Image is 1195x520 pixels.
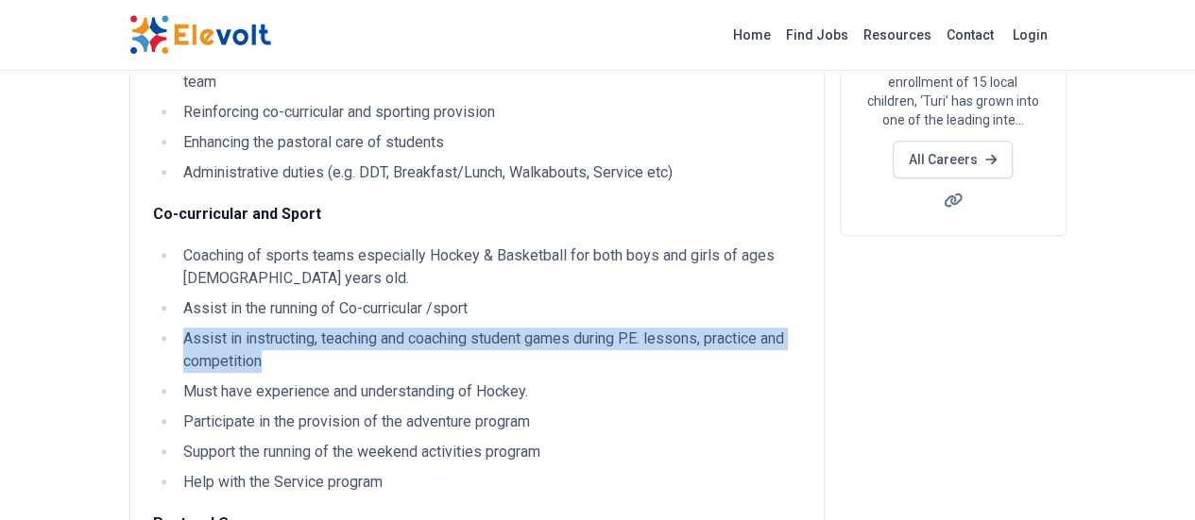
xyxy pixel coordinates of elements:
[178,380,801,403] li: Must have experience and understanding of Hockey.
[178,411,801,433] li: Participate in the provision of the adventure program
[778,20,856,50] a: Find Jobs
[726,20,778,50] a: Home
[178,131,801,154] li: Enhancing the pastoral care of students
[178,48,801,93] li: Supporting the School’s [DEMOGRAPHIC_DATA] ethos as well as supporting the Chaplaincy team
[178,161,801,184] li: Administrative duties (e.g. DDT, Breakfast/Lunch, Walkabouts, Service etc)
[178,471,801,494] li: Help with the Service program
[153,205,321,223] strong: Co-curricular and Sport
[178,244,801,290] li: Coaching of sports teams especially Hockey & Basketball for both boys and girls of ages [DEMOGRAP...
[1001,16,1059,54] a: Login
[1101,429,1195,520] iframe: Chat Widget
[178,297,801,320] li: Assist in the running of Co-curricular /sport
[178,101,801,124] li: Reinforcing co-curricular and sporting provision
[129,15,271,55] img: Elevolt
[893,141,1013,178] a: All Careers
[178,327,801,373] li: Assist in instructing, teaching and coaching student games during P.E. lessons, practice and comp...
[856,20,939,50] a: Resources
[178,441,801,463] li: Support the running of the weekend activities program
[939,20,1001,50] a: Contact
